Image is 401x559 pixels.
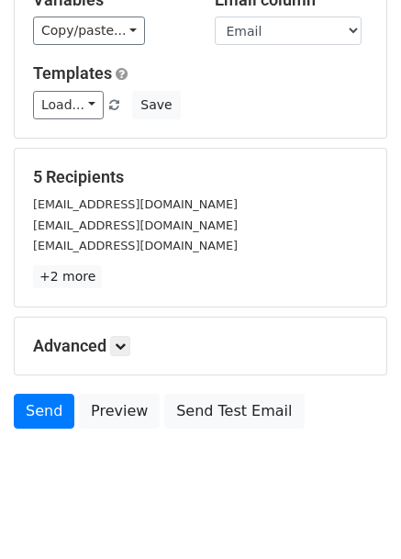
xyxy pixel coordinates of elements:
[33,17,145,45] a: Copy/paste...
[309,471,401,559] iframe: Chat Widget
[33,239,238,252] small: [EMAIL_ADDRESS][DOMAIN_NAME]
[33,197,238,211] small: [EMAIL_ADDRESS][DOMAIN_NAME]
[33,63,112,83] a: Templates
[14,394,74,429] a: Send
[79,394,160,429] a: Preview
[164,394,304,429] a: Send Test Email
[33,218,238,232] small: [EMAIL_ADDRESS][DOMAIN_NAME]
[132,91,180,119] button: Save
[33,91,104,119] a: Load...
[309,471,401,559] div: 聊天小工具
[33,167,368,187] h5: 5 Recipients
[33,265,102,288] a: +2 more
[33,336,368,356] h5: Advanced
